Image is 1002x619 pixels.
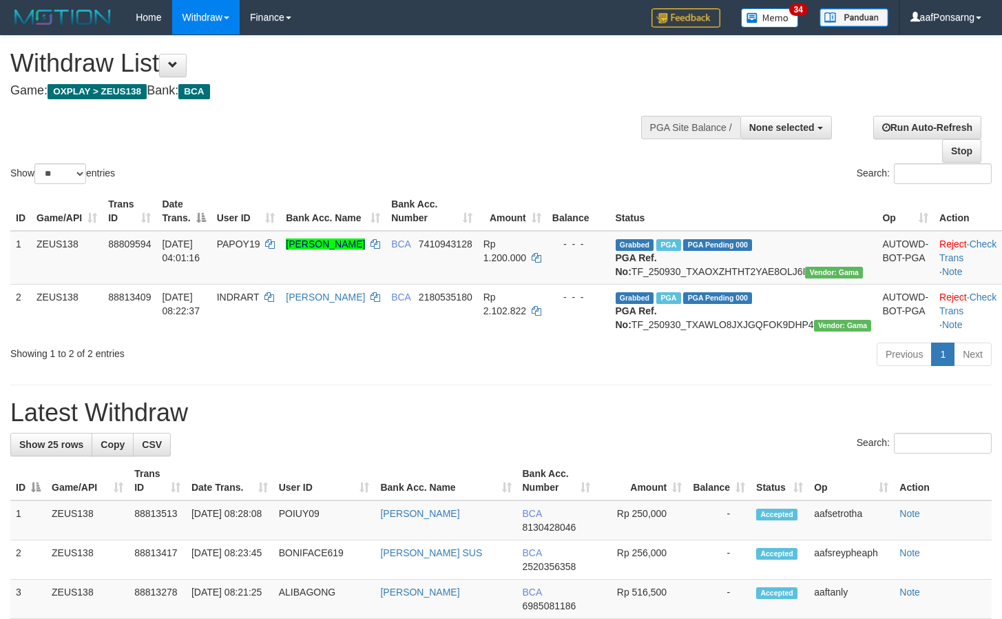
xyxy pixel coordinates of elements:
[162,239,200,263] span: [DATE] 04:01:16
[46,540,129,580] td: ZEUS138
[749,122,815,133] span: None selected
[10,500,46,540] td: 1
[380,508,459,519] a: [PERSON_NAME]
[808,580,894,619] td: aaftanly
[10,399,992,427] h1: Latest Withdraw
[419,239,472,250] span: Copy 7410943128 to clipboard
[687,540,751,580] td: -
[894,433,992,454] input: Search:
[939,239,967,250] a: Reject
[162,292,200,316] span: [DATE] 08:22:37
[939,292,967,303] a: Reject
[954,343,992,366] a: Next
[48,84,147,99] span: OXPLAY > ZEUS138
[596,500,687,540] td: Rp 250,000
[596,580,687,619] td: Rp 516,500
[873,116,981,139] a: Run Auto-Refresh
[616,239,654,251] span: Grabbed
[687,580,751,619] td: -
[31,192,103,231] th: Game/API: activate to sort column ascending
[10,461,46,500] th: ID: activate to sort column descending
[683,239,752,251] span: PGA Pending
[523,587,542,598] span: BCA
[178,84,209,99] span: BCA
[142,439,162,450] span: CSV
[808,500,894,540] td: aafsetrotha
[596,461,687,500] th: Amount: activate to sort column ascending
[814,320,872,332] span: Vendor URL: https://trx31.1velocity.biz
[103,192,156,231] th: Trans ID: activate to sort column ascending
[939,292,996,316] a: Check Trans
[756,548,797,560] span: Accepted
[942,266,963,277] a: Note
[789,3,808,16] span: 34
[10,231,31,285] td: 1
[934,284,1002,337] td: · ·
[596,540,687,580] td: Rp 256,000
[375,461,516,500] th: Bank Acc. Name: activate to sort column ascending
[857,433,992,454] label: Search:
[616,252,657,277] b: PGA Ref. No:
[610,192,877,231] th: Status
[610,284,877,337] td: TF_250930_TXAWLO8JXJGQFOK9DHP4
[756,587,797,599] span: Accepted
[156,192,211,231] th: Date Trans.: activate to sort column descending
[186,500,273,540] td: [DATE] 08:28:08
[10,580,46,619] td: 3
[899,587,920,598] a: Note
[877,284,934,337] td: AUTOWD-BOT-PGA
[19,439,83,450] span: Show 25 rows
[10,341,407,361] div: Showing 1 to 2 of 2 entries
[942,319,963,330] a: Note
[740,116,832,139] button: None selected
[386,192,478,231] th: Bank Acc. Number: activate to sort column ascending
[186,540,273,580] td: [DATE] 08:23:45
[10,284,31,337] td: 2
[741,8,799,28] img: Button%20Memo.svg
[899,508,920,519] a: Note
[391,292,410,303] span: BCA
[380,587,459,598] a: [PERSON_NAME]
[129,461,186,500] th: Trans ID: activate to sort column ascending
[483,292,526,316] span: Rp 2.102.822
[899,547,920,558] a: Note
[656,292,680,304] span: Marked by aafsreyleap
[286,292,365,303] a: [PERSON_NAME]
[217,239,260,250] span: PAPOY19
[523,561,576,572] span: Copy 2520356358 to clipboard
[805,267,863,278] span: Vendor URL: https://trx31.1velocity.biz
[931,343,954,366] a: 1
[46,580,129,619] td: ZEUS138
[92,433,134,456] a: Copy
[683,292,752,304] span: PGA Pending
[934,192,1002,231] th: Action
[217,292,260,303] span: INDRART
[610,231,877,285] td: TF_250930_TXAOXZHTHT2YAE8OLJ6I
[133,433,171,456] a: CSV
[478,192,547,231] th: Amount: activate to sort column ascending
[523,508,542,519] span: BCA
[894,461,992,500] th: Action
[934,231,1002,285] td: · ·
[46,500,129,540] td: ZEUS138
[751,461,808,500] th: Status: activate to sort column ascending
[877,231,934,285] td: AUTOWD-BOT-PGA
[10,50,654,77] h1: Withdraw List
[517,461,596,500] th: Bank Acc. Number: activate to sort column ascending
[877,343,932,366] a: Previous
[186,580,273,619] td: [DATE] 08:21:25
[756,509,797,520] span: Accepted
[108,292,151,303] span: 88813409
[129,580,186,619] td: 88813278
[10,84,654,98] h4: Game: Bank:
[523,547,542,558] span: BCA
[483,239,526,263] span: Rp 1.200.000
[687,461,751,500] th: Balance: activate to sort column ascending
[46,461,129,500] th: Game/API: activate to sort column ascending
[942,139,981,163] a: Stop
[651,8,720,28] img: Feedback.jpg
[877,192,934,231] th: Op: activate to sort column ascending
[552,290,605,304] div: - - -
[10,7,115,28] img: MOTION_logo.png
[186,461,273,500] th: Date Trans.: activate to sort column ascending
